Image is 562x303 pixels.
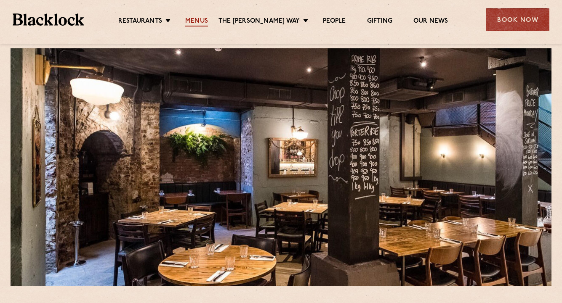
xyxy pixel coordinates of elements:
a: Menus [185,17,208,26]
a: Gifting [367,17,392,26]
img: BL_Textured_Logo-footer-cropped.svg [13,13,84,26]
a: Restaurants [118,17,162,26]
a: People [323,17,346,26]
a: The [PERSON_NAME] Way [218,17,300,26]
a: Our News [413,17,448,26]
div: Book Now [486,8,549,31]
